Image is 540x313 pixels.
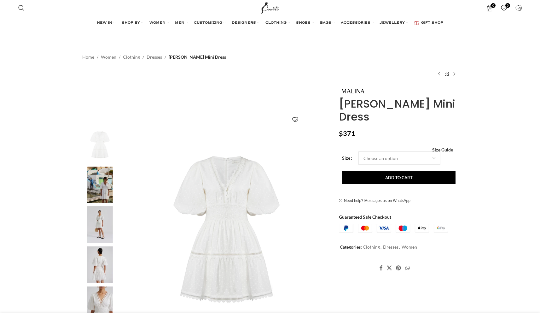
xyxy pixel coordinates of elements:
a: WOMEN [149,17,169,29]
span: [PERSON_NAME] Mini Dress [169,54,226,61]
div: My Wishlist [497,2,510,14]
a: Search [15,2,28,14]
img: GiftBag [414,21,419,25]
img: By Malina dresses [81,206,119,243]
a: Dresses [147,54,162,61]
a: BAGS [320,17,334,29]
span: SHOES [296,21,311,26]
span: CUSTOMIZING [194,21,222,26]
a: Dresses [383,244,398,250]
span: Categories: [340,244,362,250]
span: 0 [505,3,510,8]
label: Size [342,155,352,162]
img: guaranteed-safe-checkout-bordered.j [339,224,448,233]
a: MEN [175,17,188,29]
span: BAGS [320,21,331,26]
span: WOMEN [149,21,165,26]
span: , [380,244,381,251]
a: Facebook social link [377,263,385,273]
h1: [PERSON_NAME] Mini Dress [339,97,458,123]
a: CLOTHING [265,17,290,29]
span: $ [339,129,343,138]
span: JEWELLERY [380,21,405,26]
a: Next product [450,70,458,78]
img: By Malina [339,88,367,94]
a: GIFT SHOP [414,17,443,29]
a: X social link [385,263,394,273]
a: Pinterest social link [394,263,403,273]
span: CLOTHING [265,21,287,26]
span: DESIGNERS [232,21,256,26]
span: SHOP BY [122,21,140,26]
a: Women [101,54,116,61]
a: Women [402,244,417,250]
a: Clothing [363,244,380,250]
a: Need help? Messages us on WhatsApp [339,198,410,204]
a: ACCESSORIES [341,17,374,29]
img: By Malina [81,246,119,283]
a: CUSTOMIZING [194,17,225,29]
a: JEWELLERY [380,17,408,29]
img: By Malina [81,127,119,163]
span: ACCESSORIES [341,21,370,26]
a: Clothing [123,54,140,61]
nav: Breadcrumb [82,54,226,61]
a: NEW IN [97,17,115,29]
a: SHOP BY [122,17,143,29]
span: MEN [175,21,184,26]
div: Main navigation [15,17,525,29]
strong: Guaranteed Safe Checkout [339,214,391,220]
img: By Malina dress [81,167,119,204]
span: GIFT SHOP [421,21,443,26]
button: Add to cart [342,171,456,184]
a: SHOES [296,17,314,29]
a: WhatsApp social link [403,263,412,273]
bdi: 371 [339,129,355,138]
a: Home [82,54,94,61]
span: , [399,244,400,251]
a: 0 [483,2,496,14]
a: 0 [497,2,510,14]
a: Site logo [259,5,281,10]
a: Previous product [435,70,443,78]
a: DESIGNERS [232,17,259,29]
span: 0 [491,3,496,8]
span: NEW IN [97,21,112,26]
